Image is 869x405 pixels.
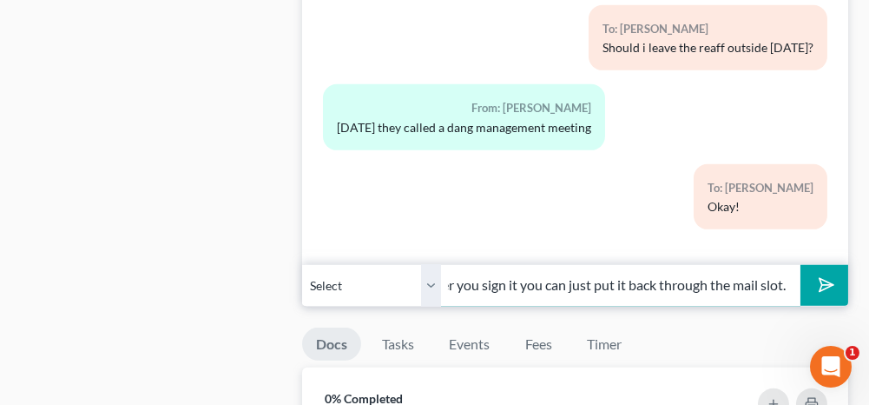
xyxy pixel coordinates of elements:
a: Events [435,328,504,362]
a: Timer [573,328,635,362]
div: To: [PERSON_NAME] [602,19,813,39]
input: Say something... [441,264,800,307]
a: Docs [302,328,361,362]
div: Should i leave the reaff outside [DATE]? [602,39,813,56]
div: From: [PERSON_NAME] [337,98,591,118]
span: 1 [846,346,859,360]
div: To: [PERSON_NAME] [708,178,813,198]
iframe: Intercom live chat [810,346,852,388]
a: Tasks [368,328,428,362]
a: Fees [510,328,566,362]
div: [DATE] they called a dang management meeting [337,119,591,136]
div: Okay! [708,198,813,216]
